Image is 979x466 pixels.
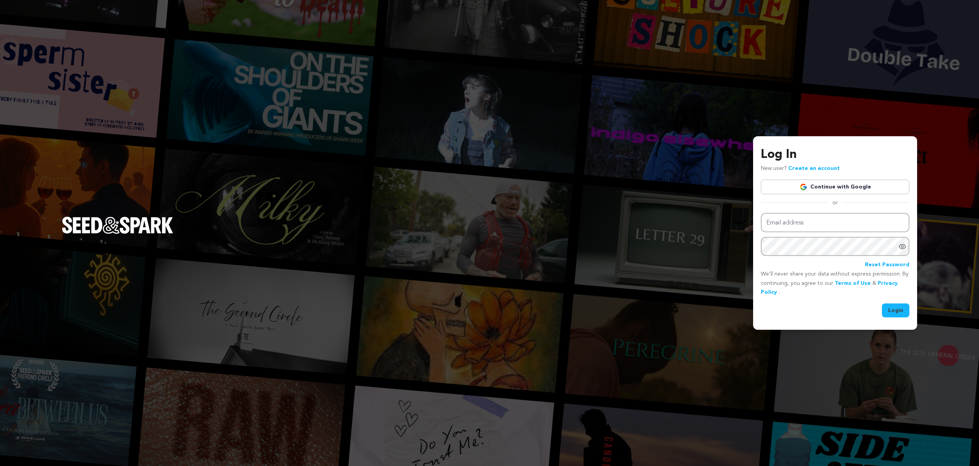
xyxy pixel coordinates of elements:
[761,180,909,194] a: Continue with Google
[788,166,840,171] a: Create an account
[761,270,909,297] p: We’ll never share your data without express permission. By continuing, you agree to our & .
[899,243,906,250] a: Show password as plain text. Warning: this will display your password on the screen.
[62,217,173,249] a: Seed&Spark Homepage
[882,303,909,317] button: Login
[828,199,842,207] span: or
[761,146,909,164] h3: Log In
[800,183,807,191] img: Google logo
[62,217,173,234] img: Seed&Spark Logo
[761,213,909,233] input: Email address
[835,281,871,286] a: Terms of Use
[761,164,840,173] p: New user?
[865,260,909,270] a: Reset Password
